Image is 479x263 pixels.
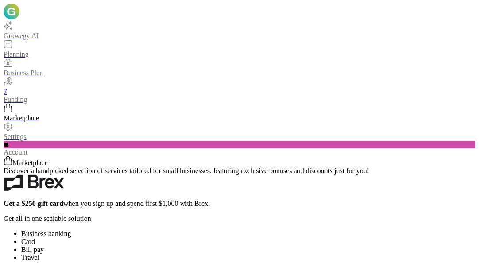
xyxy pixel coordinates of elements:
[12,159,48,166] span: Marketplace
[21,230,475,238] li: Business banking
[4,200,475,208] p: when you sign up and spend first $1,000 with Brex.
[4,200,63,207] strong: Get a $250 gift card
[4,96,475,104] div: Funding
[21,246,475,254] li: Bill pay
[4,114,475,122] div: Marketplace
[4,215,475,223] p: Get all in one scalable solution
[4,58,475,77] a: Business Plan
[4,148,475,156] div: Account
[4,32,475,40] div: Growegy AI
[4,104,475,122] a: Marketplace
[4,21,475,40] a: Growegy AI
[21,238,475,246] li: Card
[4,69,475,77] div: Business Plan
[4,77,475,104] a: 7Funding
[4,50,475,58] div: Planning
[4,133,475,141] div: Settings
[4,40,475,58] a: Planning
[4,167,475,175] div: Discover a handpicked selection of services tailored for small businesses, featuring exclusive bo...
[21,254,475,262] li: Travel
[4,122,475,141] a: Settings
[4,175,64,191] img: Brex
[4,88,7,95] span: 7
